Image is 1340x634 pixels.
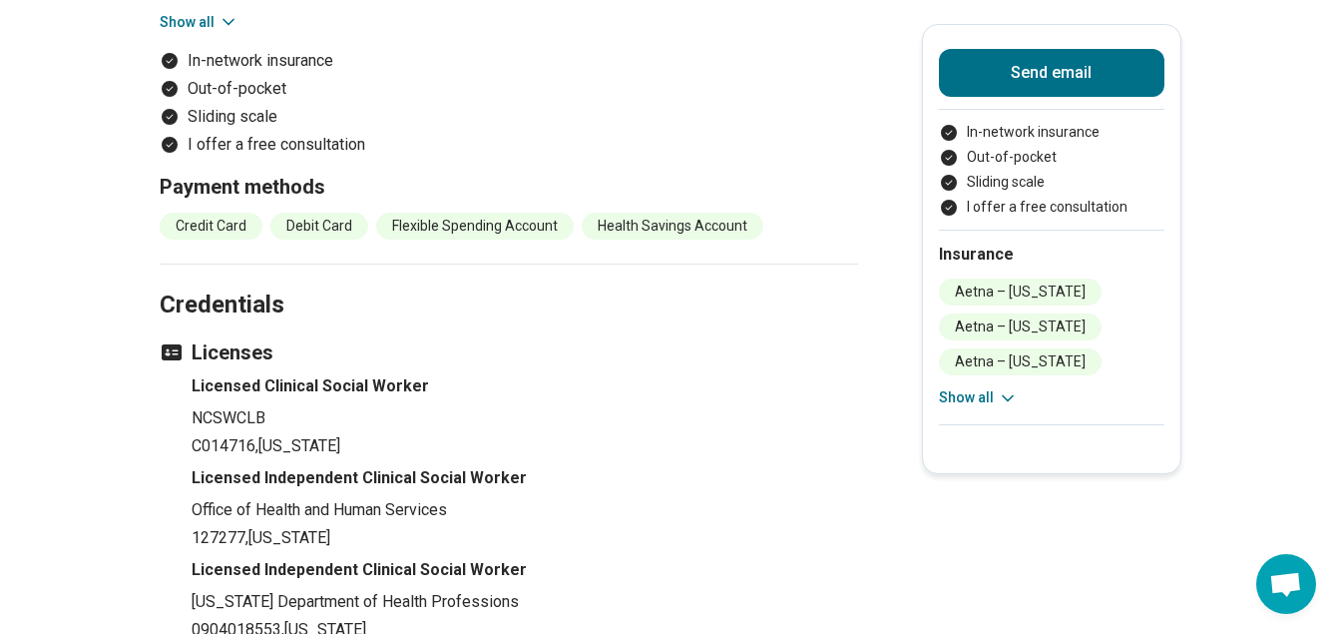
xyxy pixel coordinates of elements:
[160,49,858,73] li: In-network insurance
[192,526,858,550] p: 127277
[939,387,1018,408] button: Show all
[160,133,858,157] li: I offer a free consultation
[192,498,858,522] p: Office of Health and Human Services
[939,147,1164,168] li: Out-of-pocket
[192,466,858,490] h4: Licensed Independent Clinical Social Worker
[939,122,1164,218] ul: Payment options
[1256,554,1316,614] div: Open chat
[939,279,1102,306] li: Aetna – [US_STATE]
[192,590,858,614] p: [US_STATE] Department of Health Professions
[270,213,368,240] li: Debit Card
[192,434,858,458] p: C014716
[939,122,1164,143] li: In-network insurance
[160,338,858,366] h3: Licenses
[160,12,238,33] button: Show all
[192,374,858,398] h4: Licensed Clinical Social Worker
[192,558,858,582] h4: Licensed Independent Clinical Social Worker
[582,213,763,240] li: Health Savings Account
[160,77,858,101] li: Out-of-pocket
[192,406,858,430] p: NCSWCLB
[160,173,858,201] h3: Payment methods
[939,49,1164,97] button: Send email
[939,172,1164,193] li: Sliding scale
[160,105,858,129] li: Sliding scale
[939,197,1164,218] li: I offer a free consultation
[939,243,1164,267] h2: Insurance
[376,213,574,240] li: Flexible Spending Account
[255,436,340,455] span: , [US_STATE]
[939,314,1102,340] li: Aetna – [US_STATE]
[160,241,858,322] h2: Credentials
[160,213,262,240] li: Credit Card
[939,348,1102,375] li: Aetna – [US_STATE]
[245,528,330,547] span: , [US_STATE]
[160,49,858,157] ul: Payment options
